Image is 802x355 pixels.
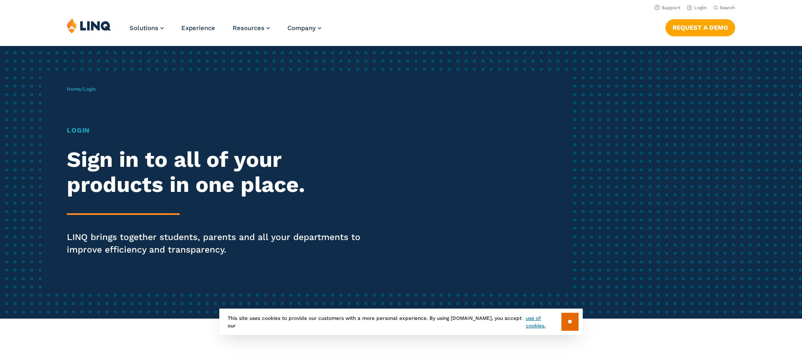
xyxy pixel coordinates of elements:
a: Solutions [129,24,164,32]
a: Experience [181,24,215,32]
span: Search [720,5,735,10]
a: Resources [233,24,270,32]
span: Login [83,86,96,92]
a: Home [67,86,81,92]
a: Support [655,5,680,10]
span: Company [287,24,316,32]
span: Solutions [129,24,158,32]
button: Open Search Bar [713,5,735,11]
nav: Primary Navigation [129,18,321,45]
span: / [67,86,96,92]
img: LINQ | K‑12 Software [67,18,111,33]
h2: Sign in to all of your products in one place. [67,147,376,197]
nav: Button Navigation [665,18,735,36]
div: This site uses cookies to provide our customers with a more personal experience. By using [DOMAIN... [219,309,583,335]
span: Resources [233,24,264,32]
p: LINQ brings together students, parents and all your departments to improve efficiency and transpa... [67,231,376,256]
a: use of cookies. [526,314,561,329]
h1: Login [67,125,376,135]
a: Login [687,5,707,10]
a: Request a Demo [665,19,735,36]
a: Company [287,24,321,32]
